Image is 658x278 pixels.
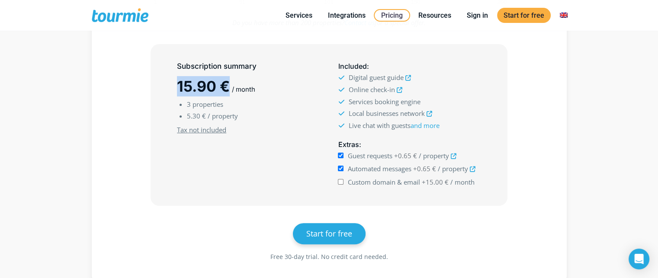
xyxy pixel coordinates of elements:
a: Start for free [497,8,551,23]
span: / month [450,178,475,186]
u: Tax not included [177,125,226,134]
span: properties [193,100,223,109]
div: Open Intercom Messenger [629,249,649,269]
span: Custom domain & email [348,178,420,186]
span: +0.65 € [394,151,417,160]
span: Guest requests [348,151,392,160]
span: / month [232,85,255,93]
span: 15.90 € [177,77,230,95]
span: Automated messages [348,164,411,173]
a: and more [410,121,439,130]
h5: Subscription summary [177,61,320,72]
span: Local businesses network [348,109,424,118]
span: / property [419,151,449,160]
span: / property [438,164,468,173]
a: Services [279,10,319,21]
h5: : [338,61,481,72]
span: Extras [338,140,359,149]
span: +15.00 € [422,178,449,186]
span: Online check-in [348,85,395,94]
span: Digital guest guide [348,73,403,82]
h5: : [338,139,481,150]
a: Sign in [460,10,494,21]
a: Start for free [293,223,366,244]
span: Live chat with guests [348,121,439,130]
span: Free 30-day trial. No credit card needed. [270,252,388,261]
a: Switch to [553,10,574,21]
span: Services booking engine [348,97,420,106]
a: Resources [412,10,458,21]
span: 5.30 € [187,112,206,120]
span: Included [338,62,366,70]
a: Pricing [374,9,410,22]
span: Start for free [306,228,352,239]
span: 3 [187,100,191,109]
span: / property [208,112,238,120]
span: +0.65 € [413,164,436,173]
a: Integrations [321,10,372,21]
